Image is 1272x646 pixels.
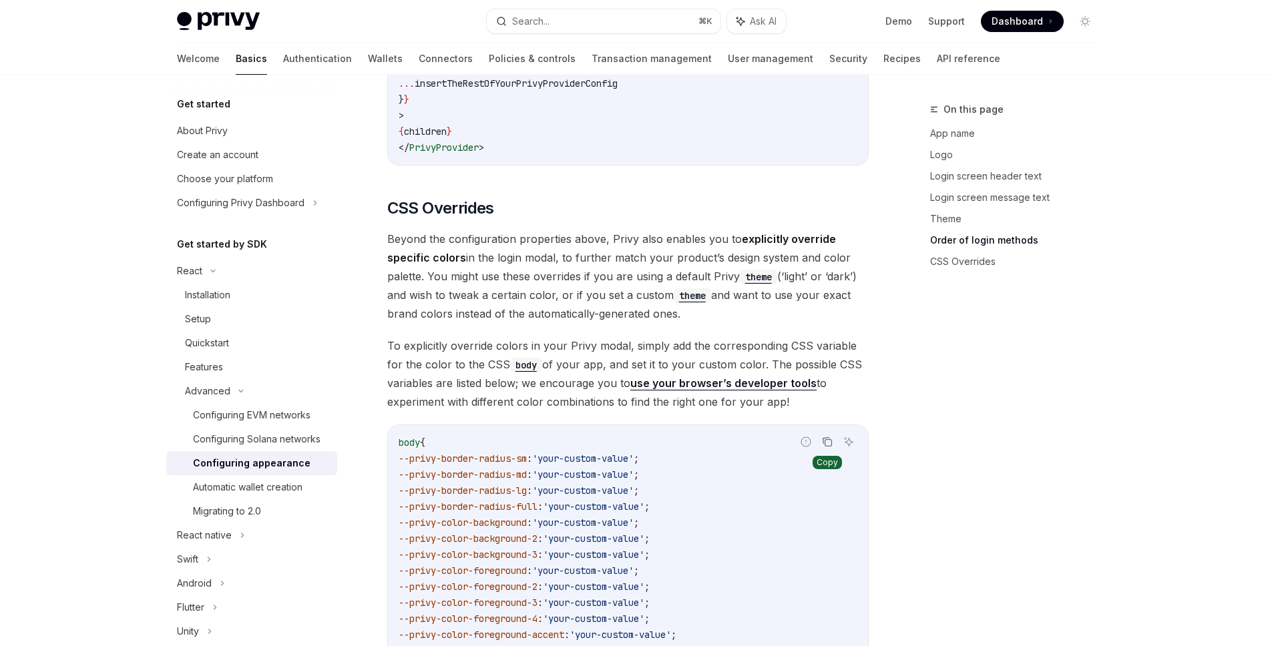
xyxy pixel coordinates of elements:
[644,597,650,609] span: ;
[166,143,337,167] a: Create an account
[728,43,813,75] a: User management
[489,43,576,75] a: Policies & controls
[538,501,543,513] span: :
[399,581,538,593] span: --privy-color-foreground-2
[740,270,777,283] a: theme
[644,501,650,513] span: ;
[564,629,570,641] span: :
[630,376,817,390] a: use your browser’s developer tools
[177,96,230,112] h5: Get started
[634,485,639,497] span: ;
[399,501,538,513] span: --privy-border-radius-full
[644,613,650,625] span: ;
[399,549,538,561] span: --privy-color-background-3
[387,336,869,411] span: To explicitly override colors in your Privy modal, simply add the corresponding CSS variable for ...
[185,311,211,327] div: Setup
[399,436,420,448] span: body
[532,485,634,497] span: 'your-custom-value'
[644,533,650,545] span: ;
[399,533,538,545] span: --privy-color-background-2
[193,479,302,495] div: Automatic wallet creation
[193,503,261,519] div: Migrating to 2.0
[177,527,232,543] div: React native
[447,125,452,137] span: }
[166,331,337,355] a: Quickstart
[399,485,527,497] span: --privy-border-radius-lg
[166,119,337,143] a: About Privy
[419,43,473,75] a: Connectors
[420,436,425,448] span: {
[538,597,543,609] span: :
[185,359,223,375] div: Features
[930,144,1106,166] a: Logo
[399,597,538,609] span: --privy-color-foreground-3
[797,433,815,450] button: Report incorrect code
[193,431,321,447] div: Configuring Solana networks
[399,77,415,89] span: ...
[177,575,212,591] div: Android
[387,198,494,219] span: CSS Overrides
[527,468,532,480] span: :
[981,11,1064,32] a: Dashboard
[840,433,857,450] button: Ask AI
[671,629,676,641] span: ;
[177,43,220,75] a: Welcome
[634,517,639,529] span: ;
[283,43,352,75] a: Authentication
[634,452,639,464] span: ;
[829,43,867,75] a: Security
[644,581,650,593] span: ;
[399,93,404,105] span: }
[415,77,618,89] span: insertTheRestOfYourPrivyProviderConfig
[236,43,267,75] a: Basics
[409,141,479,153] span: PrivyProvider
[177,147,258,163] div: Create an account
[937,43,1000,75] a: API reference
[166,475,337,499] a: Automatic wallet creation
[166,427,337,451] a: Configuring Solana networks
[543,581,644,593] span: 'your-custom-value'
[185,287,230,303] div: Installation
[885,15,912,28] a: Demo
[166,307,337,331] a: Setup
[634,565,639,577] span: ;
[644,549,650,561] span: ;
[883,43,921,75] a: Recipes
[727,9,786,33] button: Ask AI
[399,613,538,625] span: --privy-color-foreground-4
[399,109,404,121] span: >
[538,533,543,545] span: :
[166,403,337,427] a: Configuring EVM networks
[750,15,777,28] span: Ask AI
[634,468,639,480] span: ;
[399,452,527,464] span: --privy-border-radius-sm
[399,468,527,480] span: --privy-border-radius-md
[177,263,202,279] div: React
[193,455,310,471] div: Configuring appearance
[177,171,273,187] div: Choose your platform
[177,236,267,252] h5: Get started by SDK
[166,283,337,307] a: Installation
[698,16,712,27] span: ⌘ K
[740,270,777,284] code: theme
[399,629,564,641] span: --privy-color-foreground-accent
[930,166,1106,187] a: Login screen header text
[928,15,965,28] a: Support
[166,499,337,523] a: Migrating to 2.0
[166,451,337,475] a: Configuring appearance
[487,9,720,33] button: Search...⌘K
[930,187,1106,208] a: Login screen message text
[185,383,230,399] div: Advanced
[674,288,711,303] code: theme
[543,549,644,561] span: 'your-custom-value'
[943,101,1004,117] span: On this page
[543,613,644,625] span: 'your-custom-value'
[510,358,542,371] a: body
[177,12,260,31] img: light logo
[538,549,543,561] span: :
[479,141,484,153] span: >
[813,456,842,469] div: Copy
[166,355,337,379] a: Features
[185,335,229,351] div: Quickstart
[368,43,403,75] a: Wallets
